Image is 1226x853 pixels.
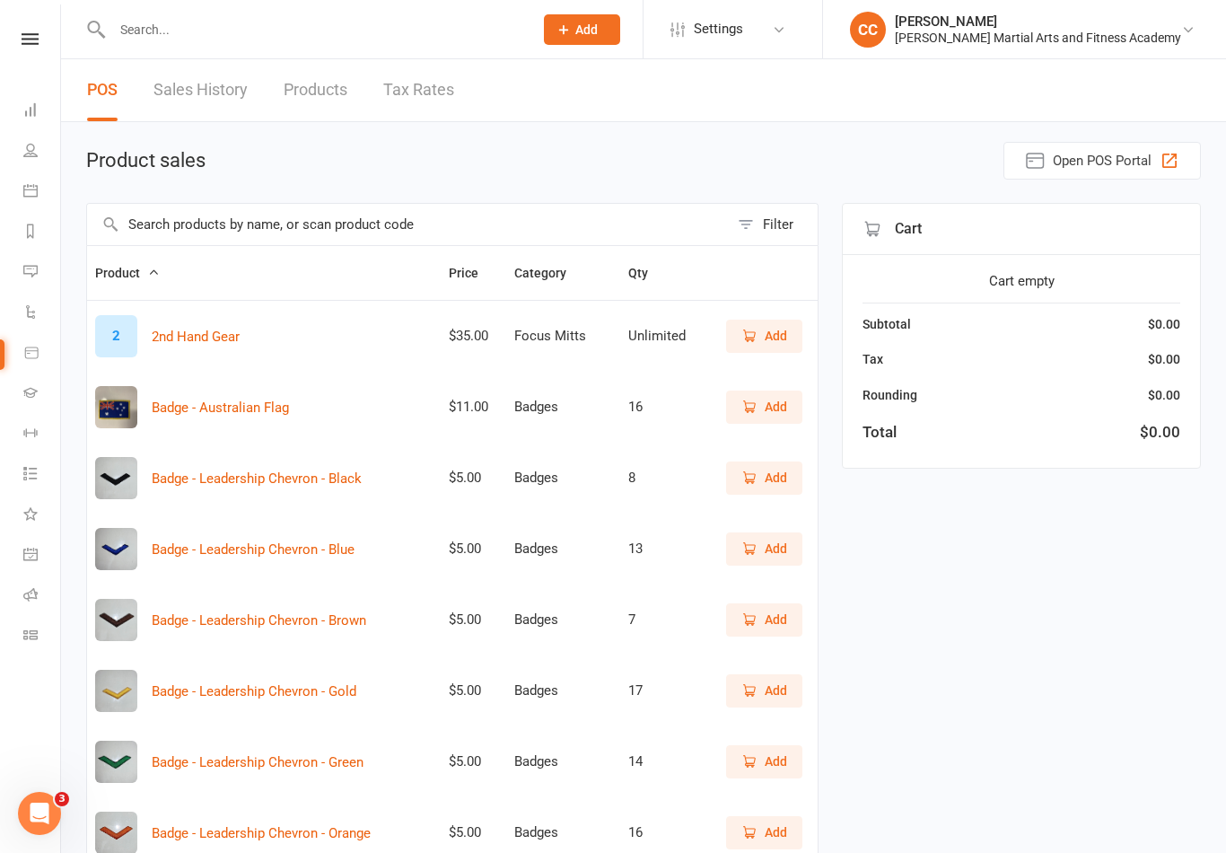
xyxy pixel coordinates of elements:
[95,599,137,641] img: View / update product image
[152,468,362,489] button: Badge - Leadership Chevron - Black
[514,262,586,284] button: Category
[284,59,347,121] a: Products
[863,270,1180,292] div: Cart empty
[729,204,818,245] button: Filter
[575,22,598,37] span: Add
[23,172,60,213] a: Calendar
[628,683,686,699] div: 17
[23,92,60,132] a: Dashboard
[628,329,686,344] div: Unlimited
[152,539,355,560] button: Badge - Leadership Chevron - Blue
[449,400,498,415] div: $11.00
[863,314,911,334] div: Subtotal
[628,754,686,769] div: 14
[726,532,802,565] button: Add
[895,13,1181,30] div: [PERSON_NAME]
[55,792,69,806] span: 3
[765,610,787,629] span: Add
[863,349,883,369] div: Tax
[628,266,668,280] span: Qty
[86,150,206,171] h1: Product sales
[23,496,60,536] a: What's New
[514,329,612,344] div: Focus Mitts
[765,539,787,558] span: Add
[726,391,802,423] button: Add
[152,752,363,773] button: Badge - Leadership Chevron - Green
[449,470,498,486] div: $5.00
[449,683,498,699] div: $5.00
[514,754,612,769] div: Badges
[95,315,137,357] div: Set product image
[628,400,686,415] div: 16
[514,612,612,628] div: Badges
[449,329,498,344] div: $35.00
[765,681,787,700] span: Add
[383,59,454,121] a: Tax Rates
[895,30,1181,46] div: [PERSON_NAME] Martial Arts and Fitness Academy
[1053,150,1152,171] span: Open POS Portal
[18,792,61,835] iframe: Intercom live chat
[726,816,802,849] button: Add
[726,745,802,778] button: Add
[1148,385,1180,405] div: $0.00
[1148,314,1180,334] div: $0.00
[95,262,160,284] button: Product
[628,612,686,628] div: 7
[23,576,60,617] a: Roll call kiosk mode
[152,610,366,631] button: Badge - Leadership Chevron - Brown
[87,59,118,121] a: POS
[1148,349,1180,369] div: $0.00
[843,204,1200,255] div: Cart
[765,822,787,842] span: Add
[23,132,60,172] a: People
[95,457,137,499] img: View / update product image
[628,470,686,486] div: 8
[514,825,612,840] div: Badges
[514,266,586,280] span: Category
[449,754,498,769] div: $5.00
[763,214,793,235] div: Filter
[107,17,521,42] input: Search...
[449,612,498,628] div: $5.00
[1003,142,1201,180] button: Open POS Portal
[726,462,802,494] button: Add
[152,326,240,347] button: 2nd Hand Gear
[765,468,787,488] span: Add
[23,334,60,374] a: Product Sales
[514,470,612,486] div: Badges
[449,825,498,840] div: $5.00
[95,741,137,783] img: View / update product image
[863,385,917,405] div: Rounding
[152,681,356,702] button: Badge - Leadership Chevron - Gold
[628,541,686,557] div: 13
[863,420,897,444] div: Total
[726,603,802,636] button: Add
[95,528,137,570] img: View / update product image
[628,825,686,840] div: 16
[726,674,802,707] button: Add
[850,12,886,48] div: CC
[23,617,60,657] a: Class kiosk mode
[544,14,620,45] button: Add
[95,266,160,280] span: Product
[514,683,612,699] div: Badges
[87,204,729,245] input: Search products by name, or scan product code
[514,400,612,415] div: Badges
[95,386,137,428] img: View / update product image
[765,326,787,346] span: Add
[153,59,248,121] a: Sales History
[514,541,612,557] div: Badges
[95,670,137,712] img: View / update product image
[23,213,60,253] a: Reports
[726,320,802,352] button: Add
[152,397,289,418] button: Badge - Australian Flag
[449,266,498,280] span: Price
[1140,420,1180,444] div: $0.00
[765,752,787,771] span: Add
[449,262,498,284] button: Price
[152,822,371,844] button: Badge - Leadership Chevron - Orange
[449,541,498,557] div: $5.00
[694,9,743,49] span: Settings
[765,397,787,417] span: Add
[628,262,668,284] button: Qty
